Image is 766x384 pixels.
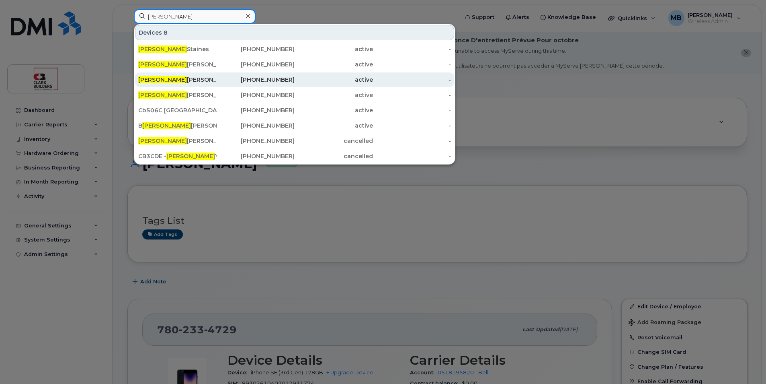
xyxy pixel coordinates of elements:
span: [PERSON_NAME] [138,137,187,145]
iframe: Messenger Launcher [731,349,760,378]
div: [PHONE_NUMBER] [217,76,295,84]
span: [PERSON_NAME] [138,76,187,83]
div: Staines [138,45,217,53]
div: cancelled [295,137,373,145]
a: [PERSON_NAME][PERSON_NAME][PHONE_NUMBER]active- [135,72,454,87]
div: - [373,60,451,68]
div: [PHONE_NUMBER] [217,152,295,160]
div: - [373,45,451,53]
span: [PERSON_NAME] [166,153,215,160]
a: [PERSON_NAME][PERSON_NAME][PHONE_NUMBER]active- [135,88,454,102]
div: - [373,76,451,84]
div: - [373,91,451,99]
a: [PERSON_NAME][PERSON_NAME][PHONE_NUMBER]cancelled- [135,134,454,148]
span: [PERSON_NAME] [138,61,187,68]
a: B[PERSON_NAME][PERSON_NAME][PHONE_NUMBER]active- [135,118,454,133]
div: [PERSON_NAME] [138,91,217,99]
a: [PERSON_NAME]Staines[PHONE_NUMBER]active- [135,42,454,56]
div: [PHONE_NUMBER] [217,45,295,53]
span: [PERSON_NAME] [142,122,191,129]
div: - [373,137,451,145]
div: - [373,122,451,130]
div: active [295,106,373,114]
div: cancelled [295,152,373,160]
a: [PERSON_NAME][PERSON_NAME][PHONE_NUMBER]active- [135,57,454,72]
div: [PHONE_NUMBER] [217,122,295,130]
div: [PHONE_NUMBER] [217,137,295,145]
div: Devices [135,25,454,40]
span: [PERSON_NAME] [138,45,187,53]
span: 8 [164,29,168,37]
div: active [295,122,373,130]
span: [PERSON_NAME] [138,91,187,99]
div: [PHONE_NUMBER] [217,91,295,99]
div: - [373,106,451,114]
div: - [373,152,451,160]
div: [PHONE_NUMBER] [217,60,295,68]
a: CB3CDE -[PERSON_NAME]Young[PHONE_NUMBER]cancelled- [135,149,454,163]
div: [PERSON_NAME] [138,76,217,84]
div: [PERSON_NAME] [138,137,217,145]
div: Cb506C [GEOGRAPHIC_DATA] - [PERSON_NAME] - Monitoring [138,106,217,114]
div: [PERSON_NAME] [138,60,217,68]
div: active [295,45,373,53]
div: active [295,60,373,68]
a: Cb506C [GEOGRAPHIC_DATA] -[PERSON_NAME] - Monitoring[PHONE_NUMBER]active- [135,103,454,118]
div: active [295,91,373,99]
div: B [PERSON_NAME] [138,122,217,130]
div: CB3CDE - Young [138,152,217,160]
div: active [295,76,373,84]
div: [PHONE_NUMBER] [217,106,295,114]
